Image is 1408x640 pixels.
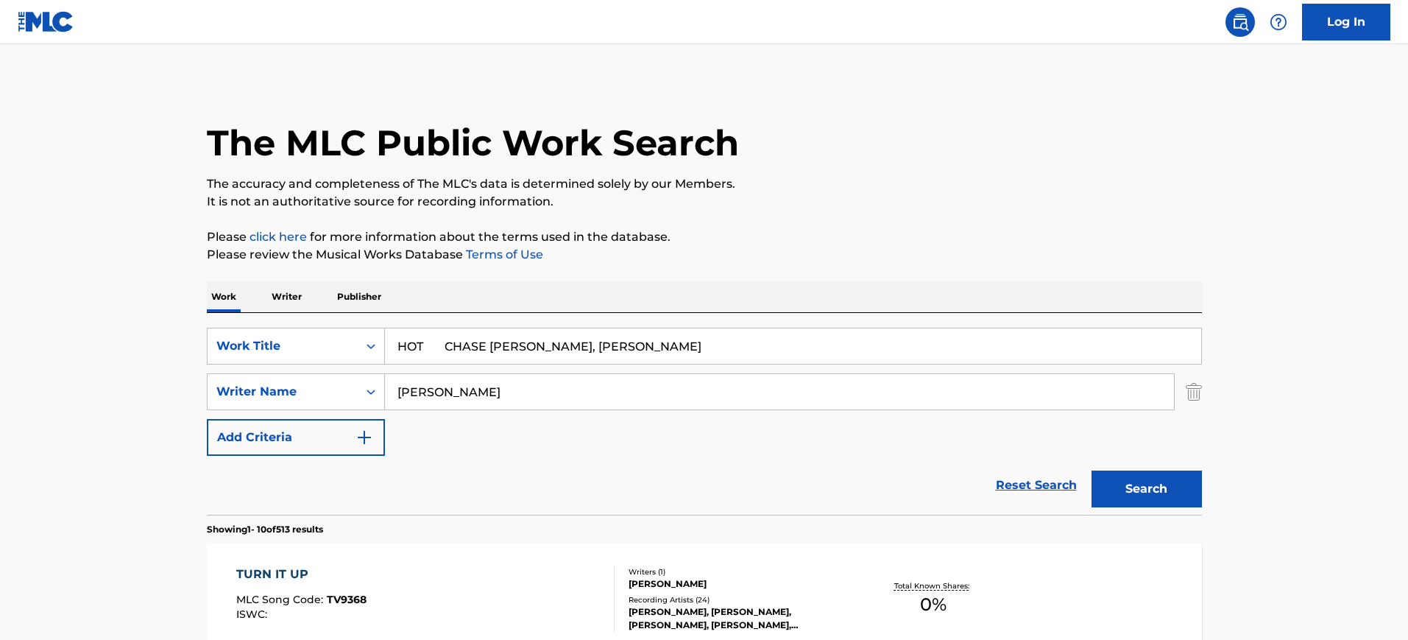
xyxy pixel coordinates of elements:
[1186,373,1202,410] img: Delete Criterion
[463,247,543,261] a: Terms of Use
[216,383,349,401] div: Writer Name
[1264,7,1293,37] div: Help
[629,577,851,591] div: [PERSON_NAME]
[1225,7,1255,37] a: Public Search
[207,523,323,536] p: Showing 1 - 10 of 513 results
[920,591,947,618] span: 0 %
[1092,471,1202,507] button: Search
[236,593,327,606] span: MLC Song Code :
[207,175,1202,193] p: The accuracy and completeness of The MLC's data is determined solely by our Members.
[1302,4,1390,41] a: Log In
[355,429,373,446] img: 9d2ae6d4665cec9f34b9.svg
[327,593,367,606] span: TV9368
[988,469,1084,502] a: Reset Search
[236,566,367,583] div: TURN IT UP
[207,328,1202,515] form: Search Form
[1231,13,1249,31] img: search
[629,566,851,577] div: Writers ( 1 )
[207,228,1202,246] p: Please for more information about the terms used in the database.
[333,281,386,312] p: Publisher
[207,419,385,456] button: Add Criteria
[207,193,1202,211] p: It is not an authoritative source for recording information.
[207,281,241,312] p: Work
[629,605,851,632] div: [PERSON_NAME], [PERSON_NAME], [PERSON_NAME], [PERSON_NAME], [PERSON_NAME]
[894,580,973,591] p: Total Known Shares:
[18,11,74,32] img: MLC Logo
[629,594,851,605] div: Recording Artists ( 24 )
[207,121,739,165] h1: The MLC Public Work Search
[1367,417,1408,535] iframe: Resource Center
[250,230,307,244] a: click here
[267,281,306,312] p: Writer
[216,337,349,355] div: Work Title
[236,608,271,621] span: ISWC :
[207,246,1202,264] p: Please review the Musical Works Database
[1270,13,1287,31] img: help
